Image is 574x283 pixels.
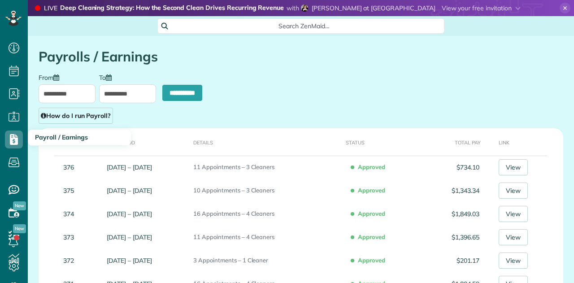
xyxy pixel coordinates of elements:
td: 11 Appointments – 4 Cleaners [190,226,342,249]
a: [DATE] – [DATE] [107,163,152,171]
span: New [13,224,26,233]
a: [DATE] – [DATE] [107,210,152,218]
td: 374 [39,202,103,226]
td: $734.10 [425,156,483,179]
td: $1,343.34 [425,179,483,202]
a: View [499,206,528,222]
td: $1,849.03 [425,202,483,226]
a: View [499,159,528,175]
a: View [499,253,528,269]
td: $201.17 [425,249,483,272]
span: Approved [352,183,389,198]
span: New [13,201,26,210]
a: [DATE] – [DATE] [107,257,152,265]
td: 10 Appointments – 3 Cleaners [190,179,342,202]
th: Status [342,128,425,156]
td: 372 [39,249,103,272]
h1: Payrolls / Earnings [39,49,563,64]
td: $1,396.65 [425,226,483,249]
a: View [499,229,528,245]
th: Total Pay [425,128,483,156]
a: [DATE] – [DATE] [107,233,152,241]
img: beth-eldredge-a5cc9a71fb1d8fab7c4ee739256b8bd288b61453731f163689eb4f94e1bbedc0.jpg [301,4,308,12]
label: To [99,73,116,81]
th: Details [190,128,342,156]
span: Approved [352,159,389,174]
a: [DATE] – [DATE] [107,187,152,195]
span: Approved [352,253,389,268]
th: Link [483,128,563,156]
td: 11 Appointments – 3 Cleaners [190,156,342,179]
span: Approved [352,229,389,244]
span: Approved [352,206,389,221]
span: Payroll / Earnings [35,133,88,141]
span: with [287,4,299,12]
span: [PERSON_NAME] at [GEOGRAPHIC_DATA] [312,4,435,12]
td: 376 [39,156,103,179]
td: 3 Appointments – 1 Cleaner [190,249,342,272]
td: 373 [39,226,103,249]
strong: Deep Cleaning Strategy: How the Second Clean Drives Recurring Revenue [60,4,284,13]
a: How do I run Payroll? [39,108,113,124]
th: ID [39,128,103,156]
a: View [499,183,528,199]
td: 16 Appointments – 4 Cleaners [190,202,342,226]
label: From [39,73,64,81]
th: Pay Period [103,128,190,156]
td: 375 [39,179,103,202]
